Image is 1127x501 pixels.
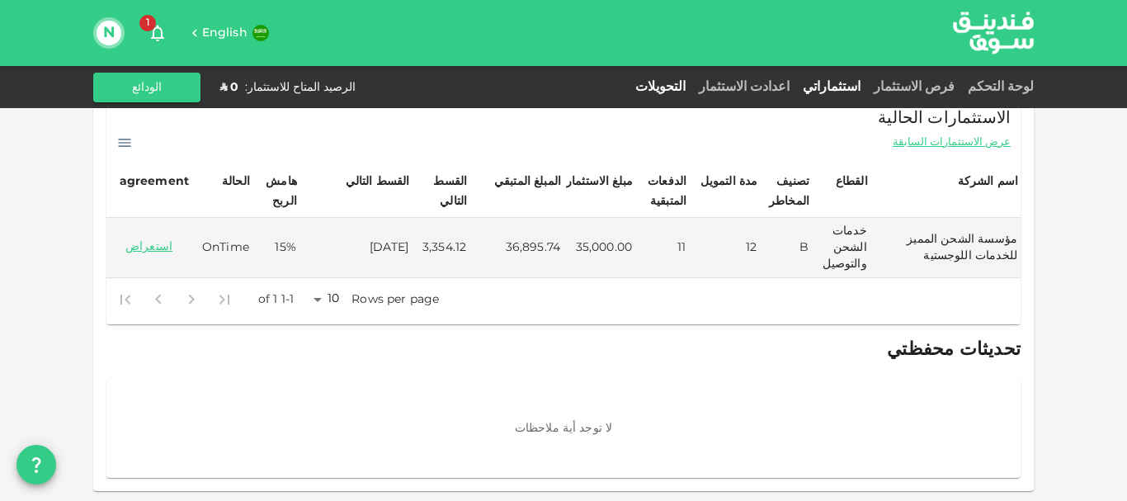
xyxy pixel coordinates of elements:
[17,445,56,484] button: question
[494,172,561,191] div: المبلغ المتبقي
[689,218,760,278] td: 12
[961,81,1034,93] a: لوحة التحكم
[120,172,189,191] div: agreement
[635,218,689,278] td: 11
[700,172,758,191] div: مدة التمويل
[469,218,563,278] td: 36,895.74
[202,27,248,39] span: English
[515,423,612,434] span: لا توجد أية ملاحظات
[953,1,1034,64] a: logo
[222,172,250,191] div: الحالة
[346,172,410,191] div: القسط التالي
[870,218,1021,278] td: مؤسسة الشحن المميز للخدمات اللوجستية
[867,81,961,93] a: فرص الاستثمار
[629,81,692,93] a: التحويلات
[836,172,868,191] div: القطاع
[93,73,200,102] button: الودائع
[299,218,413,278] td: [DATE]
[258,291,294,308] p: 1-1 of 1
[97,21,121,45] button: N
[638,172,686,211] div: الدفعات المتبقية
[308,287,347,311] div: 10
[110,239,188,255] a: استعراض
[893,135,1011,150] span: عرض الاستثمارات السابقة
[255,172,297,211] div: هامش الربح
[245,79,356,96] div: الرصيد المتاح للاستثمار :
[252,218,299,278] td: 15%
[412,218,469,278] td: 3,354.12
[760,218,812,278] td: B
[931,1,1055,64] img: logo
[414,172,467,211] div: القسط التالي
[566,172,633,191] div: مبلغ الاستثمار
[762,172,809,211] div: تصنيف المخاطر
[252,25,269,41] img: flag-sa.b9a346574cdc8950dd34b50780441f57.svg
[220,79,238,96] div: ʢ 0
[878,106,1011,132] span: الاستثمارات الحالية
[139,15,156,31] span: 1
[958,172,1019,191] div: اسم الشركة
[191,218,252,278] td: OnTime
[692,81,796,93] a: اعدادت الاستثمار
[141,17,174,50] button: 1
[563,218,635,278] td: 35,000.00
[351,291,439,308] p: Rows per page
[796,81,867,93] a: استثماراتي
[887,341,1021,359] span: تحديثات محفظتي
[812,218,870,278] td: خدمات الشحن والتوصيل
